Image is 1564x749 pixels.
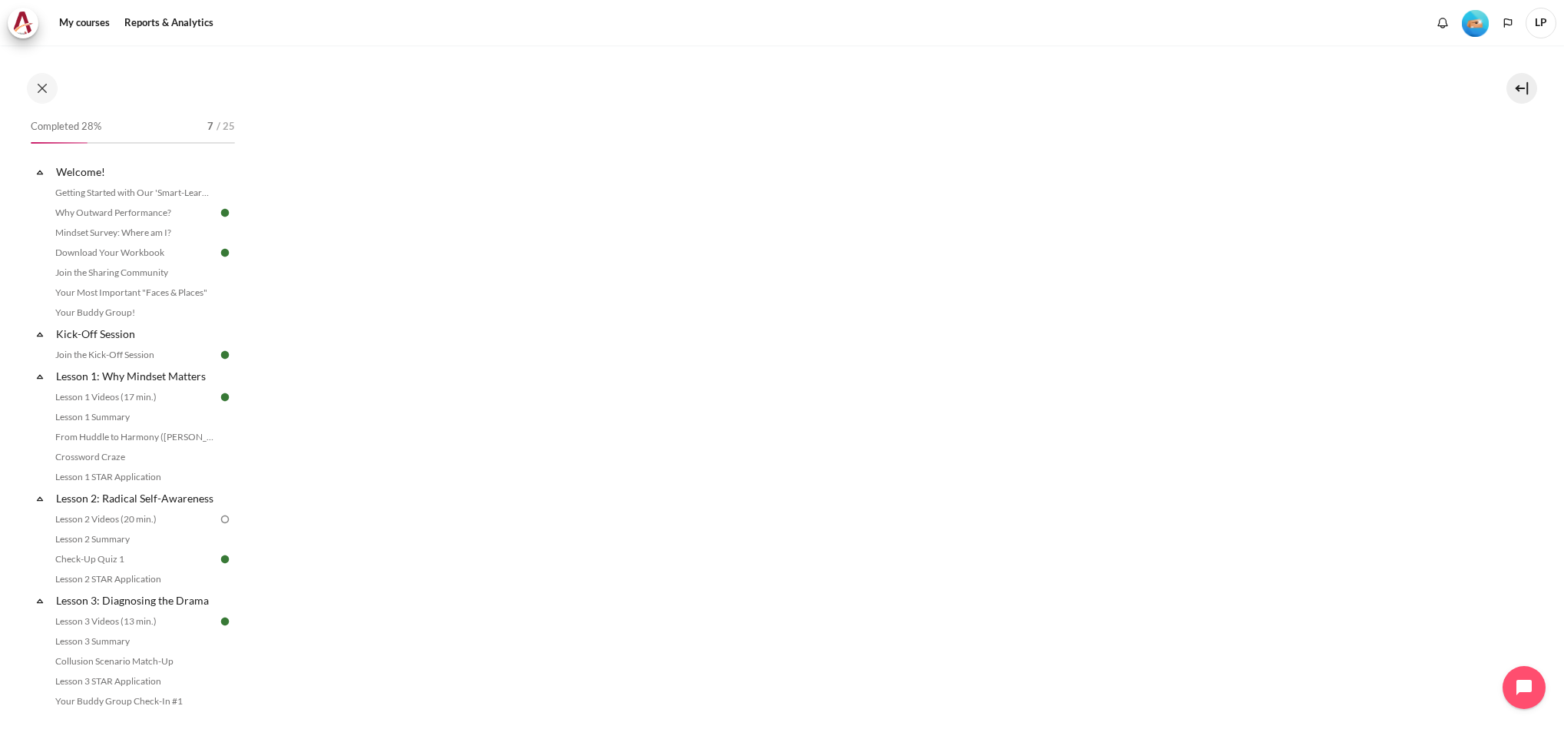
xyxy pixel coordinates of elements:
[8,8,46,38] a: Architeck Architeck
[218,512,232,526] img: To do
[51,530,218,548] a: Lesson 2 Summary
[1462,10,1489,37] img: Level #2
[32,326,48,342] span: Collapse
[51,303,218,322] a: Your Buddy Group!
[51,652,218,671] a: Collusion Scenario Match-Up
[51,408,218,426] a: Lesson 1 Summary
[51,184,218,202] a: Getting Started with Our 'Smart-Learning' Platform
[51,672,218,691] a: Lesson 3 STAR Application
[1456,8,1495,37] a: Level #2
[218,246,232,260] img: Done
[51,388,218,406] a: Lesson 1 Videos (17 min.)
[54,366,218,386] a: Lesson 1: Why Mindset Matters
[54,590,218,611] a: Lesson 3: Diagnosing the Drama
[51,632,218,651] a: Lesson 3 Summary
[119,8,219,38] a: Reports & Analytics
[217,119,235,134] span: / 25
[51,692,218,711] a: Your Buddy Group Check-In #1
[32,491,48,506] span: Collapse
[54,8,115,38] a: My courses
[51,263,218,282] a: Join the Sharing Community
[54,488,218,509] a: Lesson 2: Radical Self-Awareness
[1431,12,1454,35] div: Show notification window with no new notifications
[54,161,218,182] a: Welcome!
[218,348,232,362] img: Done
[1526,8,1556,38] a: User menu
[51,224,218,242] a: Mindset Survey: Where am I?
[207,119,213,134] span: 7
[32,593,48,608] span: Collapse
[31,142,88,144] div: 28%
[51,612,218,631] a: Lesson 3 Videos (13 min.)
[32,369,48,384] span: Collapse
[51,244,218,262] a: Download Your Workbook
[1496,12,1519,35] button: Languages
[51,428,218,446] a: From Huddle to Harmony ([PERSON_NAME]'s Story)
[32,164,48,180] span: Collapse
[51,550,218,568] a: Check-Up Quiz 1
[218,390,232,404] img: Done
[51,204,218,222] a: Why Outward Performance?
[1462,8,1489,37] div: Level #2
[51,510,218,529] a: Lesson 2 Videos (20 min.)
[31,119,101,134] span: Completed 28%
[51,570,218,588] a: Lesson 2 STAR Application
[218,615,232,628] img: Done
[218,206,232,220] img: Done
[218,552,232,566] img: Done
[51,448,218,466] a: Crossword Craze
[51,346,218,364] a: Join the Kick-Off Session
[12,12,34,35] img: Architeck
[51,468,218,486] a: Lesson 1 STAR Application
[51,283,218,302] a: Your Most Important "Faces & Places"
[1526,8,1556,38] span: LP
[54,323,218,344] a: Kick-Off Session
